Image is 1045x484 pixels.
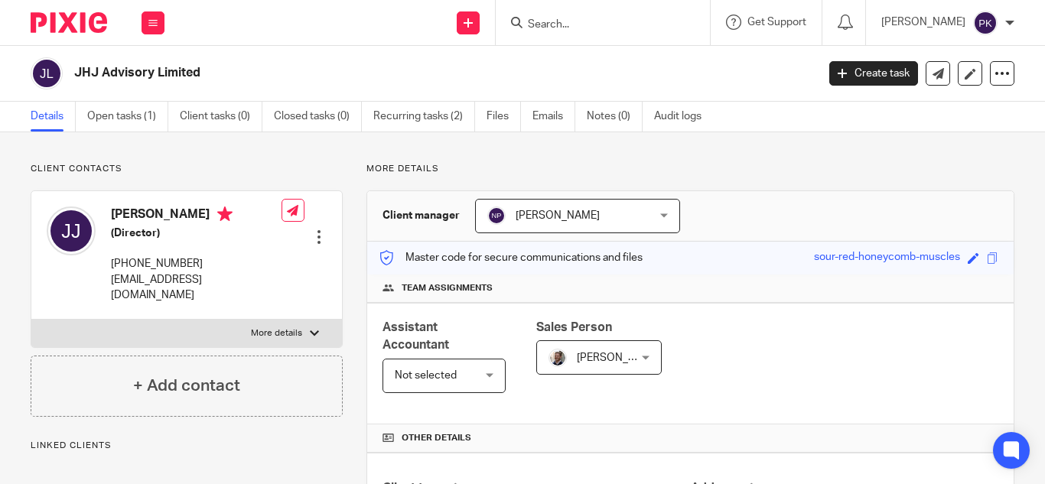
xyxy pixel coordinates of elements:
span: Assistant Accountant [383,321,449,351]
input: Search [526,18,664,32]
h3: Client manager [383,208,460,223]
h4: + Add contact [133,374,240,398]
a: Create task [829,61,918,86]
h2: JHJ Advisory Limited [74,65,660,81]
a: Closed tasks (0) [274,102,362,132]
img: svg%3E [973,11,998,35]
img: Pixie [31,12,107,33]
p: [EMAIL_ADDRESS][DOMAIN_NAME] [111,272,282,304]
i: Primary [217,206,233,222]
img: svg%3E [487,206,506,225]
span: [PERSON_NAME] [516,210,600,221]
a: Details [31,102,76,132]
img: svg%3E [47,206,96,255]
h4: [PERSON_NAME] [111,206,282,226]
p: More details [366,163,1014,175]
img: svg%3E [31,57,63,89]
span: Sales Person [536,321,612,333]
a: Notes (0) [587,102,643,132]
p: Linked clients [31,440,343,452]
a: Open tasks (1) [87,102,168,132]
p: Client contacts [31,163,343,175]
h5: (Director) [111,226,282,241]
span: Not selected [395,370,457,381]
a: Audit logs [654,102,713,132]
a: Recurring tasks (2) [373,102,475,132]
div: sour-red-honeycomb-muscles [814,249,960,267]
span: Get Support [747,17,806,28]
span: Team assignments [402,282,493,294]
span: [PERSON_NAME] [577,352,661,363]
p: Master code for secure communications and files [379,250,643,265]
a: Files [487,102,521,132]
p: More details [251,327,302,339]
a: Emails [532,102,575,132]
span: Other details [402,432,471,444]
p: [PHONE_NUMBER] [111,256,282,271]
img: Matt%20Circle.png [549,349,567,367]
a: Client tasks (0) [180,102,262,132]
p: [PERSON_NAME] [881,15,965,30]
